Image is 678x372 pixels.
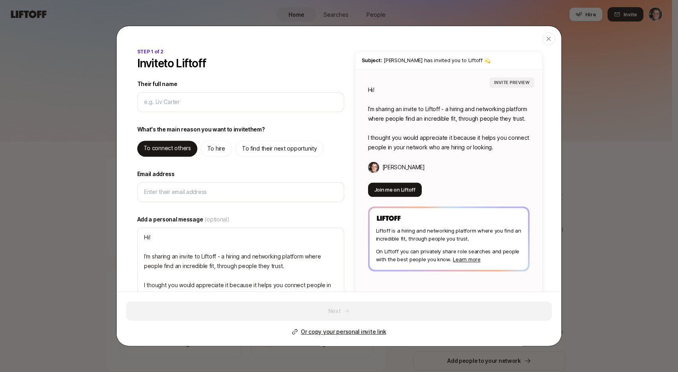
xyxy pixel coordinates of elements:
a: Learn more [453,256,481,262]
textarea: Hi! I’m sharing an invite to Liftoff - a hiring and networking platform where people find an incr... [137,227,344,305]
p: What's the main reason you want to invite them ? [137,125,265,134]
p: INVITE PREVIEW [495,79,530,86]
button: Or copy your personal invite link [292,327,387,337]
img: Eric [368,162,379,173]
img: Liftoff Logo [376,214,401,222]
label: Email address [137,169,344,179]
p: To connect others [144,143,191,153]
span: Subject: [362,57,382,63]
p: To find their next opportunity [242,144,317,153]
p: [PERSON_NAME] has invited you to Liftoff 💫 [362,56,536,64]
p: Or copy your personal invite link [301,327,387,337]
p: Liftoff is a hiring and networking platform where you find an incredible fit, through people you ... [376,227,522,243]
label: Add a personal message [137,215,344,224]
input: e.g. Liv Carter [144,97,337,107]
p: [PERSON_NAME] [382,163,425,172]
p: To hire [207,144,225,153]
label: Their full name [137,79,344,89]
p: Hi! I’m sharing an invite to Liftoff - a hiring and networking platform where people find an incr... [368,85,530,152]
p: Invite to Liftoff [137,57,206,70]
span: (optional) [205,215,230,224]
input: Enter their email address [144,187,337,197]
p: STEP 1 of 2 [137,48,164,55]
p: On Liftoff you can privately share role searches and people with the best people you know. [376,247,522,263]
button: Join me on Liftoff [368,182,422,197]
